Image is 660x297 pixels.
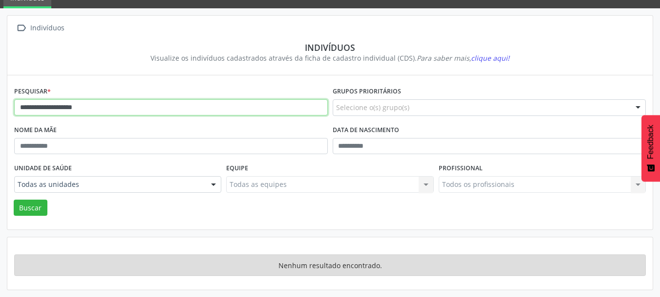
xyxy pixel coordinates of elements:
a:  Indivíduos [14,21,66,35]
button: Feedback - Mostrar pesquisa [641,115,660,182]
label: Grupos prioritários [333,84,401,99]
button: Buscar [14,200,47,216]
div: Indivíduos [21,42,639,53]
i:  [14,21,28,35]
label: Pesquisar [14,84,51,99]
div: Visualize os indivíduos cadastrados através da ficha de cadastro individual (CDS). [21,53,639,63]
label: Equipe [226,161,248,176]
span: Feedback [646,125,655,159]
i: Para saber mais, [417,53,510,63]
div: Indivíduos [28,21,66,35]
label: Unidade de saúde [14,161,72,176]
label: Nome da mãe [14,123,57,138]
label: Data de nascimento [333,123,399,138]
span: clique aqui! [471,53,510,63]
div: Nenhum resultado encontrado. [14,254,646,276]
span: Selecione o(s) grupo(s) [336,102,409,113]
span: Todas as unidades [18,180,201,189]
label: Profissional [439,161,483,176]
